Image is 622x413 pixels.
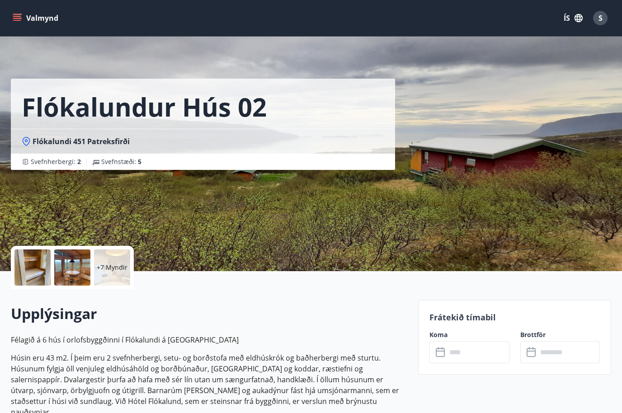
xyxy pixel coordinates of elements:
label: Koma [429,330,509,339]
p: +7 Myndir [97,263,127,272]
button: menu [11,10,62,26]
h2: Upplýsingar [11,304,407,324]
span: Svefnherbergi : [31,157,81,166]
button: S [589,7,611,29]
label: Brottför [520,330,600,339]
span: Flókalundi 451 Patreksfirði [33,136,130,146]
span: Svefnstæði : [101,157,141,166]
h1: Flókalundur hús 02 [22,89,267,124]
span: S [598,13,603,23]
p: Félagið á 6 hús í orlofsbyggðinni í Flókalundi á [GEOGRAPHIC_DATA] [11,334,407,345]
span: 2 [77,157,81,166]
span: 5 [138,157,141,166]
button: ÍS [559,10,588,26]
p: Frátekið tímabil [429,311,600,323]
